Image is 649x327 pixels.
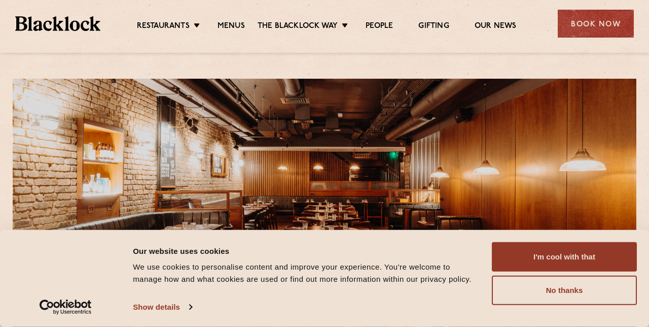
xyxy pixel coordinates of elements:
a: Usercentrics Cookiebot - opens in a new window [21,300,110,315]
div: Book Now [558,10,634,38]
div: We use cookies to personalise content and improve your experience. You're welcome to manage how a... [133,261,480,285]
img: BL_Textured_Logo-footer-cropped.svg [15,16,100,30]
div: Our website uses cookies [133,245,480,257]
a: Our News [475,21,517,31]
a: The Blacklock Way [258,21,338,31]
button: No thanks [492,276,637,305]
a: Menus [218,21,245,31]
a: Restaurants [137,21,190,31]
a: Show details [133,300,192,315]
a: People [366,21,393,31]
a: Gifting [418,21,449,31]
button: I'm cool with that [492,242,637,272]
